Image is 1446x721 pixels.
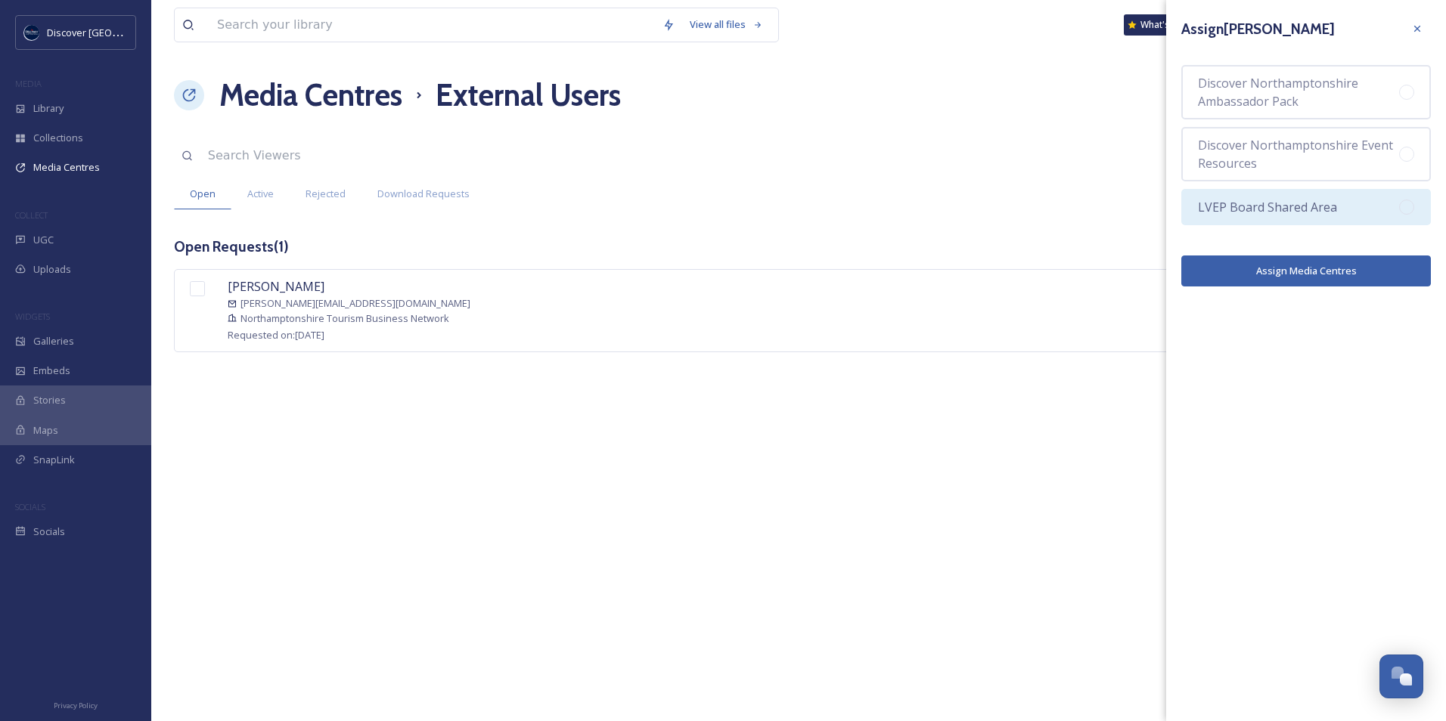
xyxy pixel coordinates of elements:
h3: Open Requests ( 1 ) [174,236,289,258]
span: COLLECT [15,209,48,221]
span: [PERSON_NAME][EMAIL_ADDRESS][DOMAIN_NAME] [240,296,470,311]
span: SOCIALS [15,501,45,512]
button: Assign Media Centres [1181,255,1431,286]
h1: External Users [436,73,621,118]
span: WIDGETS [15,311,50,322]
span: UGC [33,233,54,247]
span: Galleries [33,334,74,348]
input: Search Viewers [200,139,552,172]
span: Privacy Policy [54,701,98,710]
button: Open Chat [1379,654,1423,698]
span: Discover Northamptonshire Event Resources [1198,136,1399,172]
a: Media Centres [219,73,402,118]
span: Maps [33,423,58,438]
span: SnapLink [33,453,75,467]
span: Requested on: [DATE] [228,328,324,342]
a: Privacy Policy [54,695,98,713]
span: Stories [33,393,66,407]
span: Rejected [306,187,346,201]
span: Discover [GEOGRAPHIC_DATA] [47,25,185,39]
span: Discover Northamptonshire Ambassador Pack [1198,74,1399,110]
span: [PERSON_NAME] [228,278,324,295]
span: Download Requests [377,187,470,201]
span: Library [33,101,64,116]
span: Media Centres [33,160,100,175]
img: Untitled%20design%20%282%29.png [24,25,39,40]
span: LVEP Board Shared Area [1198,198,1337,216]
a: View all files [682,10,771,39]
a: What's New [1124,14,1199,36]
span: Open [190,187,216,201]
span: MEDIA [15,78,42,89]
span: Uploads [33,262,71,277]
span: Embeds [33,364,70,378]
span: Northamptonshire Tourism Business Network [240,311,449,326]
span: Socials [33,525,65,539]
h3: Assign [PERSON_NAME] [1181,18,1335,40]
input: Search your library [209,8,655,42]
span: Active [247,187,274,201]
span: Collections [33,131,83,145]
